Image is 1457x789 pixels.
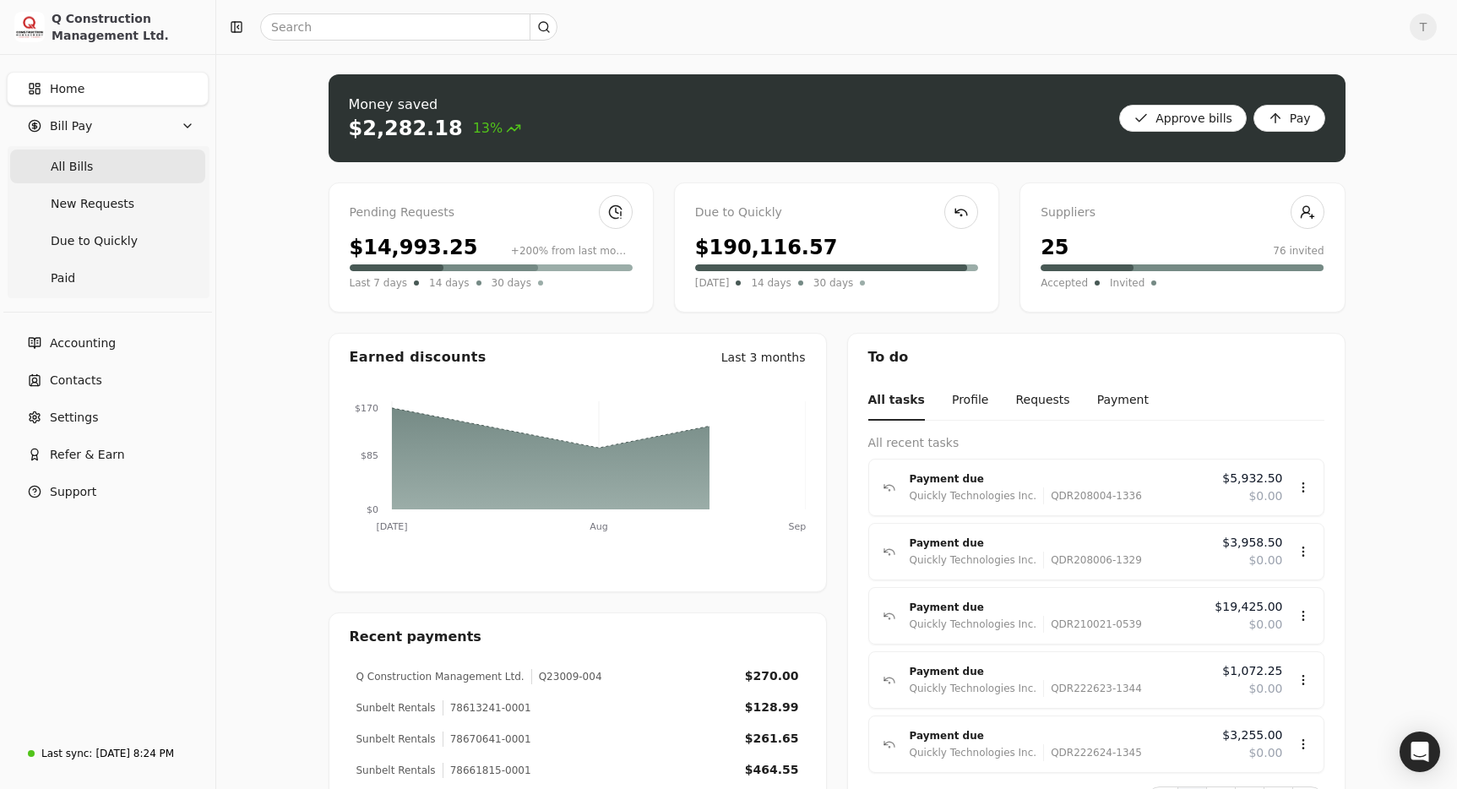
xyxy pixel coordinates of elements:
[50,483,96,501] span: Support
[10,187,205,220] a: New Requests
[443,700,531,716] div: 78613241-0001
[910,487,1037,504] div: Quickly Technologies Inc.
[1400,732,1440,772] div: Open Intercom Messenger
[1248,487,1282,505] span: $0.00
[868,434,1324,452] div: All recent tasks
[350,347,487,367] div: Earned discounts
[14,12,45,42] img: 3171ca1f-602b-4dfe-91f0-0ace091e1481.jpeg
[41,746,92,761] div: Last sync:
[910,663,1210,680] div: Payment due
[349,115,463,142] div: $2,282.18
[7,438,209,471] button: Refer & Earn
[745,699,799,716] div: $128.99
[910,471,1210,487] div: Payment due
[356,763,436,778] div: Sunbelt Rentals
[745,761,799,779] div: $464.55
[1248,680,1282,698] span: $0.00
[745,730,799,748] div: $261.65
[329,613,826,661] div: Recent payments
[50,335,116,352] span: Accounting
[492,275,531,291] span: 30 days
[910,552,1037,569] div: Quickly Technologies Inc.
[695,232,838,263] div: $190,116.57
[1273,243,1324,258] div: 76 invited
[868,381,925,421] button: All tasks
[50,372,102,389] span: Contacts
[7,326,209,360] a: Accounting
[721,349,806,367] div: Last 3 months
[1119,105,1247,132] button: Approve bills
[367,504,378,515] tspan: $0
[1043,487,1142,504] div: QDR208004-1336
[10,150,205,183] a: All Bills
[349,95,522,115] div: Money saved
[50,409,98,427] span: Settings
[751,275,791,291] span: 14 days
[356,732,436,747] div: Sunbelt Rentals
[50,80,84,98] span: Home
[7,363,209,397] a: Contacts
[10,261,205,295] a: Paid
[356,700,436,716] div: Sunbelt Rentals
[1110,275,1144,291] span: Invited
[1097,381,1149,421] button: Payment
[1222,662,1282,680] span: $1,072.25
[531,669,602,684] div: Q23009-004
[1043,552,1142,569] div: QDR208006-1329
[1222,534,1282,552] span: $3,958.50
[50,117,92,135] span: Bill Pay
[1248,616,1282,634] span: $0.00
[1410,14,1437,41] button: T
[1043,744,1142,761] div: QDR222624-1345
[1248,552,1282,569] span: $0.00
[7,400,209,434] a: Settings
[443,763,531,778] div: 78661815-0001
[429,275,469,291] span: 14 days
[590,521,607,532] tspan: Aug
[813,275,853,291] span: 30 days
[50,446,125,464] span: Refer & Earn
[1222,726,1282,744] span: $3,255.00
[910,744,1037,761] div: Quickly Technologies Inc.
[910,727,1210,744] div: Payment due
[695,275,730,291] span: [DATE]
[1215,598,1282,616] span: $19,425.00
[376,521,407,532] tspan: [DATE]
[361,450,378,461] tspan: $85
[1043,616,1142,633] div: QDR210021-0539
[260,14,557,41] input: Search
[910,599,1202,616] div: Payment due
[52,10,201,44] div: Q Construction Management Ltd.
[350,232,478,263] div: $14,993.25
[51,195,134,213] span: New Requests
[910,616,1037,633] div: Quickly Technologies Inc.
[350,204,633,222] div: Pending Requests
[745,667,799,685] div: $270.00
[355,403,378,414] tspan: $170
[1015,381,1069,421] button: Requests
[1041,232,1068,263] div: 25
[695,204,978,222] div: Due to Quickly
[356,669,525,684] div: Q Construction Management Ltd.
[51,232,138,250] span: Due to Quickly
[910,535,1210,552] div: Payment due
[51,158,93,176] span: All Bills
[7,72,209,106] a: Home
[443,732,531,747] div: 78670641-0001
[1253,105,1325,132] button: Pay
[1043,680,1142,697] div: QDR222623-1344
[1222,470,1282,487] span: $5,932.50
[848,334,1345,381] div: To do
[350,275,408,291] span: Last 7 days
[1248,744,1282,762] span: $0.00
[952,381,989,421] button: Profile
[10,224,205,258] a: Due to Quickly
[1041,275,1088,291] span: Accepted
[51,269,75,287] span: Paid
[7,109,209,143] button: Bill Pay
[1041,204,1324,222] div: Suppliers
[473,118,522,139] span: 13%
[788,521,806,532] tspan: Sep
